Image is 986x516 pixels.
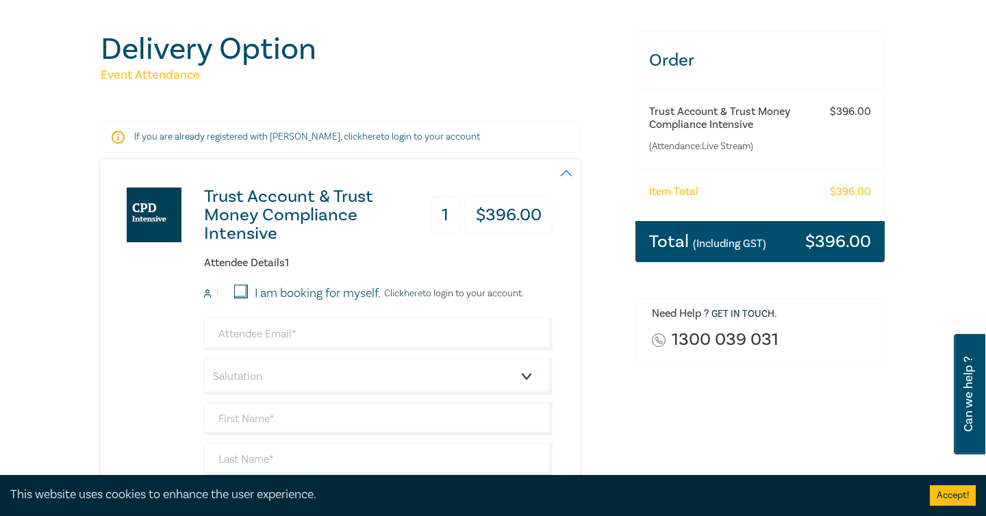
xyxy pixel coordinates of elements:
button: Accept cookies [930,485,976,506]
h6: $ 396.00 [830,105,871,118]
div: This website uses cookies to enhance the user experience. [10,486,909,504]
small: (Attendance: Live Stream ) [649,140,816,153]
h3: Total [649,233,766,250]
a: Get in touch [711,308,774,320]
p: If you are already registered with [PERSON_NAME], click to login to your account [134,130,546,144]
h6: Attendee Details 1 [204,257,553,270]
h3: Trust Account & Trust Money Compliance Intensive [204,188,429,243]
h6: Need Help ? . [652,307,874,321]
label: I am booking for myself. [255,285,381,302]
p: Click to login to your account. [381,288,524,299]
h3: 1 [431,196,459,234]
small: (Including GST) [693,237,766,250]
small: 1 [216,289,218,298]
span: Can we help ? [962,342,975,446]
input: Last Name* [204,443,553,476]
a: 1300 039 031 [672,331,779,349]
a: here [362,131,381,143]
input: Attendee Email* [204,318,553,350]
h1: Delivery Option [101,31,618,67]
h3: Order [635,32,885,89]
h5: Event Attendance [101,67,618,83]
a: here [404,287,422,300]
h6: Item Total [649,185,698,198]
h6: $ 396.00 [830,185,871,198]
h6: Trust Account & Trust Money Compliance Intensive [649,105,816,131]
h3: $ 396.00 [465,196,553,234]
input: First Name* [204,402,553,435]
h3: $ 396.00 [805,233,871,250]
img: Trust Account & Trust Money Compliance Intensive [127,188,181,242]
